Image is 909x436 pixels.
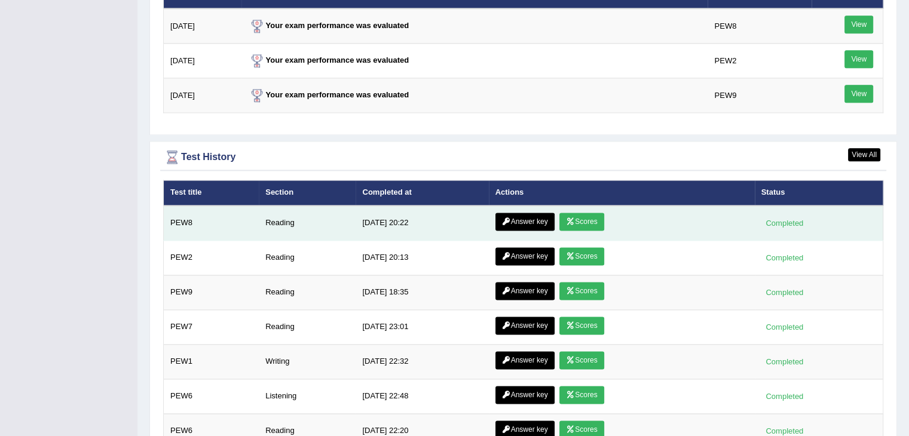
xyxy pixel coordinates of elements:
[164,205,259,241] td: PEW8
[761,217,808,229] div: Completed
[164,78,241,113] td: [DATE]
[259,180,356,205] th: Section
[356,309,488,344] td: [DATE] 23:01
[164,44,241,78] td: [DATE]
[248,90,409,99] strong: Your exam performance was evaluated
[356,379,488,413] td: [DATE] 22:48
[164,275,259,309] td: PEW9
[356,344,488,379] td: [DATE] 22:32
[708,44,811,78] td: PEW2
[164,180,259,205] th: Test title
[761,251,808,264] div: Completed
[761,390,808,403] div: Completed
[844,50,873,68] a: View
[761,355,808,368] div: Completed
[559,351,604,369] a: Scores
[708,8,811,44] td: PEW8
[559,247,604,265] a: Scores
[495,247,555,265] a: Answer key
[356,275,488,309] td: [DATE] 18:35
[495,351,555,369] a: Answer key
[755,180,883,205] th: Status
[259,205,356,241] td: Reading
[559,386,604,404] a: Scores
[164,379,259,413] td: PEW6
[248,56,409,65] strong: Your exam performance was evaluated
[848,148,880,161] a: View All
[356,240,488,275] td: [DATE] 20:13
[248,21,409,30] strong: Your exam performance was evaluated
[708,78,811,113] td: PEW9
[559,213,604,231] a: Scores
[489,180,755,205] th: Actions
[163,148,883,166] div: Test History
[259,275,356,309] td: Reading
[164,8,241,44] td: [DATE]
[259,344,356,379] td: Writing
[559,282,604,300] a: Scores
[356,205,488,241] td: [DATE] 20:22
[495,386,555,404] a: Answer key
[844,16,873,33] a: View
[761,286,808,299] div: Completed
[259,309,356,344] td: Reading
[356,180,488,205] th: Completed at
[495,213,555,231] a: Answer key
[259,379,356,413] td: Listening
[495,317,555,334] a: Answer key
[844,85,873,103] a: View
[259,240,356,275] td: Reading
[495,282,555,300] a: Answer key
[164,344,259,379] td: PEW1
[164,309,259,344] td: PEW7
[559,317,604,334] a: Scores
[164,240,259,275] td: PEW2
[761,321,808,333] div: Completed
